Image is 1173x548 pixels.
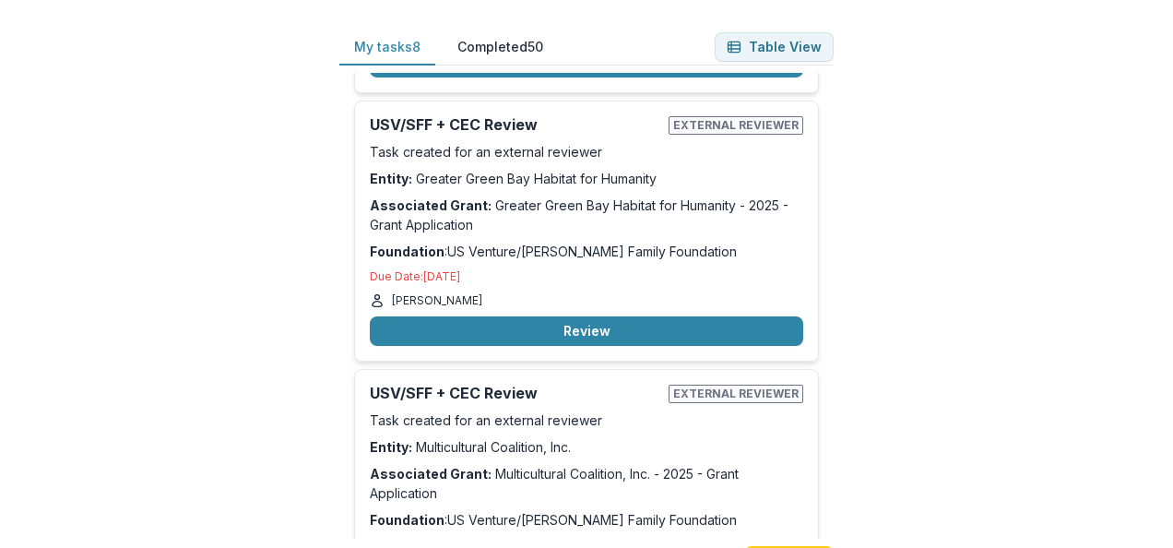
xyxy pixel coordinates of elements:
strong: Associated Grant: [370,197,492,213]
strong: Entity: [370,171,412,186]
p: Task created for an external reviewer [370,142,803,161]
h2: USV/SFF + CEC Review [370,116,661,134]
p: : US Venture/[PERSON_NAME] Family Foundation [370,510,803,530]
p: Multicultural Coalition, Inc. - 2025 - Grant Application [370,464,803,503]
p: Greater Green Bay Habitat for Humanity [370,169,803,188]
button: Review [370,316,803,346]
p: Task created for an external reviewer [370,411,803,430]
span: External reviewer [669,116,803,135]
h2: USV/SFF + CEC Review [370,385,661,402]
p: [PERSON_NAME] [392,292,482,309]
strong: Entity: [370,439,412,455]
p: : US Venture/[PERSON_NAME] Family Foundation [370,242,803,261]
strong: Foundation [370,512,444,528]
strong: Associated Grant: [370,466,492,482]
button: My tasks 8 [339,30,435,66]
p: Due Date: [DATE] [370,268,803,285]
button: Completed 50 [443,30,558,66]
span: External reviewer [669,385,803,403]
strong: Foundation [370,244,444,259]
button: Table View [715,32,834,62]
p: Multicultural Coalition, Inc. [370,437,803,457]
p: Greater Green Bay Habitat for Humanity - 2025 - Grant Application [370,196,803,234]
